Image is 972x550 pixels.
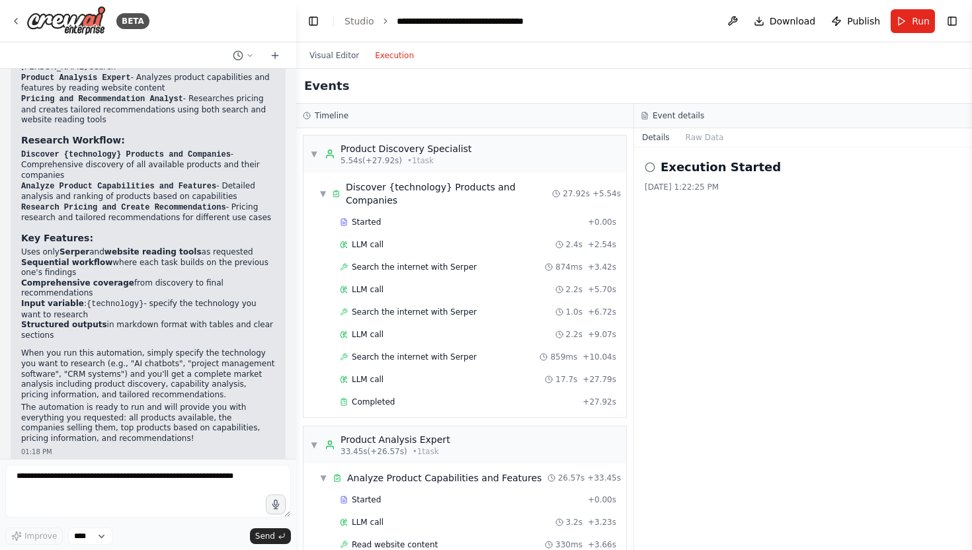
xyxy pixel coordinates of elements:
code: Analyze Product Capabilities and Features [21,182,216,191]
div: Discover {technology} Products and Companies [346,180,552,207]
button: Switch to previous chat [227,48,259,63]
p: The automation is ready to run and will provide you with everything you requested: all products a... [21,403,275,444]
code: Research Pricing and Create Recommendations [21,203,226,212]
strong: Serper [60,247,89,256]
span: LLM call [352,374,384,385]
span: ▼ [310,440,318,450]
span: Search the internet with Serper [352,352,477,362]
span: + 2.54s [588,239,616,250]
nav: breadcrumb [344,15,546,28]
li: - Detailed analysis and ranking of products based on capabilities [21,181,275,202]
span: 17.7s [555,374,577,385]
span: 2.4s [566,239,583,250]
button: Download [749,9,821,33]
div: BETA [116,13,149,29]
span: LLM call [352,239,384,250]
span: + 6.72s [588,307,616,317]
span: Search the internet with Serper [352,307,477,317]
span: Send [255,531,275,541]
button: Start a new chat [264,48,286,63]
span: + 5.54s [592,188,621,199]
span: Completed [352,397,395,407]
div: 01:18 PM [21,447,275,457]
strong: Key Features: [21,233,93,243]
div: Analyze Product Capabilities and Features [347,471,542,485]
span: + 33.45s [587,473,621,483]
li: in markdown format with tables and clear sections [21,320,275,340]
button: Send [250,528,291,544]
strong: Input variable [21,299,84,308]
strong: Sequential workflow [21,258,112,267]
span: + 10.04s [583,352,616,362]
code: Discover {technology} Products and Companies [21,150,231,159]
h2: Events [304,77,349,95]
span: • 1 task [413,446,439,457]
span: 2.2s [566,284,583,295]
strong: website reading tools [104,247,202,256]
code: {technology} [87,299,143,309]
span: + 27.79s [583,374,616,385]
span: Download [770,15,816,28]
span: ▼ [310,149,318,159]
span: ▼ [319,473,327,483]
li: - Researches pricing and creates tailored recommendations using both search and website reading t... [21,94,275,126]
span: 27.92s [563,188,590,199]
li: - Analyzes product capabilities and features by reading website content [21,73,275,94]
span: LLM call [352,284,384,295]
button: Click to speak your automation idea [266,494,286,514]
code: Pricing and Recommendation Analyst [21,95,183,104]
span: 33.45s (+26.57s) [341,446,407,457]
span: + 0.00s [588,494,616,505]
span: + 27.92s [583,397,616,407]
span: + 5.70s [588,284,616,295]
span: 5.54s (+27.92s) [341,155,402,166]
img: Logo [26,6,106,36]
li: - Pricing research and tailored recommendations for different use cases [21,202,275,223]
span: 859ms [550,352,577,362]
button: Hide left sidebar [304,12,323,30]
span: Run [912,15,930,28]
li: Uses only and as requested [21,247,275,258]
div: [DATE] 1:22:25 PM [645,182,961,192]
button: Visual Editor [302,48,367,63]
li: - Comprehensive discovery of all available products and their companies [21,149,275,181]
strong: Structured outputs [21,320,107,329]
h2: Execution Started [661,158,781,177]
li: : - specify the technology you want to research [21,299,275,320]
span: ▼ [319,188,327,199]
span: Search the internet with Serper [352,262,477,272]
span: LLM call [352,329,384,340]
div: Product Analysis Expert [341,433,450,446]
button: Improve [5,528,63,545]
span: Read website content [352,539,438,550]
p: When you run this automation, simply specify the technology you want to research (e.g., "AI chatb... [21,348,275,400]
li: where each task builds on the previous one's findings [21,258,275,278]
a: Studio [344,16,374,26]
span: Started [352,494,381,505]
span: Started [352,217,381,227]
button: Run [891,9,935,33]
h3: Timeline [315,110,348,121]
li: from discovery to final recommendations [21,278,275,299]
h3: Event details [653,110,704,121]
span: + 3.42s [588,262,616,272]
strong: Comprehensive coverage [21,278,134,288]
div: Product Discovery Specialist [341,142,471,155]
span: + 3.23s [588,517,616,528]
span: + 0.00s [588,217,616,227]
span: 2.2s [566,329,583,340]
span: • 1 task [407,155,434,166]
span: 26.57s [558,473,585,483]
button: Show right sidebar [943,12,961,30]
span: Improve [24,531,57,541]
button: Raw Data [678,128,732,147]
span: + 9.07s [588,329,616,340]
strong: Research Workflow: [21,135,125,145]
span: 3.2s [566,517,583,528]
span: Publish [847,15,880,28]
span: 1.0s [566,307,583,317]
span: 874ms [555,262,583,272]
button: Publish [826,9,885,33]
button: Execution [367,48,422,63]
span: LLM call [352,517,384,528]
